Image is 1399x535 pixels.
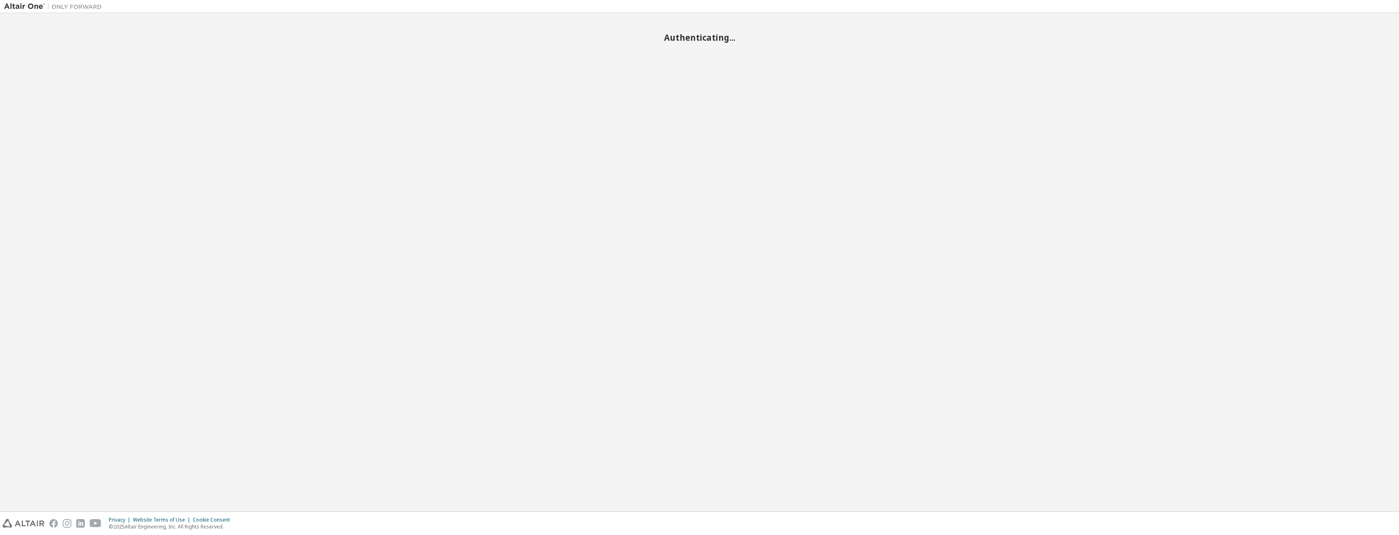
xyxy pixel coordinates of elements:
[2,519,44,528] img: altair_logo.svg
[193,517,235,523] div: Cookie Consent
[49,519,58,528] img: facebook.svg
[4,2,106,11] img: Altair One
[109,523,235,530] p: © 2025 Altair Engineering, Inc. All Rights Reserved.
[109,517,133,523] div: Privacy
[4,32,1395,43] h2: Authenticating...
[90,519,102,528] img: youtube.svg
[133,517,193,523] div: Website Terms of Use
[76,519,85,528] img: linkedin.svg
[63,519,71,528] img: instagram.svg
